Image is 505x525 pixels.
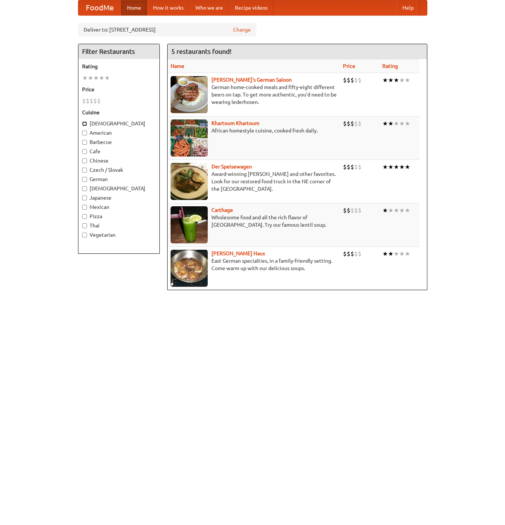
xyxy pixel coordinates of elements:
[82,140,87,145] input: Barbecue
[171,257,337,272] p: East German specialties, in a family-friendly setting. Come warm up with our delicious soups.
[405,163,410,171] li: ★
[343,250,347,258] li: $
[171,63,184,69] a: Name
[97,97,101,105] li: $
[229,0,273,15] a: Recipe videos
[347,163,350,171] li: $
[211,164,252,170] b: Der Speisewagen
[354,76,358,84] li: $
[78,23,256,36] div: Deliver to: [STREET_ADDRESS]
[388,163,394,171] li: ★
[171,76,208,113] img: esthers.jpg
[382,250,388,258] li: ★
[211,250,265,256] a: [PERSON_NAME] Haus
[90,97,93,105] li: $
[82,121,87,126] input: [DEMOGRAPHIC_DATA]
[394,250,399,258] li: ★
[350,119,354,128] li: $
[121,0,147,15] a: Home
[99,74,104,82] li: ★
[82,120,156,127] label: [DEMOGRAPHIC_DATA]
[358,76,362,84] li: $
[82,194,156,201] label: Japanese
[382,206,388,214] li: ★
[171,206,208,243] img: carthage.jpg
[190,0,229,15] a: Who we are
[82,175,156,183] label: German
[78,0,121,15] a: FoodMe
[343,76,347,84] li: $
[82,157,156,164] label: Chinese
[388,250,394,258] li: ★
[171,214,337,229] p: Wholesome food and all the rich flavor of [GEOGRAPHIC_DATA]. Try our famous lentil soup.
[388,119,394,128] li: ★
[347,119,350,128] li: $
[382,76,388,84] li: ★
[82,214,87,219] input: Pizza
[354,250,358,258] li: $
[171,83,337,106] p: German home-cooked meals and fifty-eight different beers on tap. To get more authentic, you'd nee...
[211,120,259,126] a: Khartoum Khartoum
[82,213,156,220] label: Pizza
[82,203,156,211] label: Mexican
[394,76,399,84] li: ★
[78,44,159,59] h4: Filter Restaurants
[82,131,87,135] input: American
[350,250,354,258] li: $
[82,205,87,210] input: Mexican
[399,76,405,84] li: ★
[358,163,362,171] li: $
[82,158,87,163] input: Chinese
[394,163,399,171] li: ★
[82,63,156,70] h5: Rating
[211,77,292,83] a: [PERSON_NAME]'s German Saloon
[82,97,86,105] li: $
[347,206,350,214] li: $
[104,74,110,82] li: ★
[405,206,410,214] li: ★
[82,196,87,200] input: Japanese
[82,222,156,229] label: Thai
[82,186,87,191] input: [DEMOGRAPHIC_DATA]
[82,109,156,116] h5: Cuisine
[343,206,347,214] li: $
[343,163,347,171] li: $
[394,206,399,214] li: ★
[86,97,90,105] li: $
[394,119,399,128] li: ★
[388,76,394,84] li: ★
[405,119,410,128] li: ★
[82,86,156,93] h5: Price
[399,206,405,214] li: ★
[211,207,233,213] a: Carthage
[358,119,362,128] li: $
[82,231,156,239] label: Vegetarian
[354,206,358,214] li: $
[350,76,354,84] li: $
[82,168,87,173] input: Czech / Slovak
[405,76,410,84] li: ★
[82,129,156,137] label: American
[82,223,87,228] input: Thai
[82,177,87,182] input: German
[388,206,394,214] li: ★
[93,97,97,105] li: $
[405,250,410,258] li: ★
[382,63,398,69] a: Rating
[347,250,350,258] li: $
[82,149,87,154] input: Cafe
[82,185,156,192] label: [DEMOGRAPHIC_DATA]
[358,250,362,258] li: $
[88,74,93,82] li: ★
[233,26,251,33] a: Change
[93,74,99,82] li: ★
[82,138,156,146] label: Barbecue
[399,163,405,171] li: ★
[171,127,337,134] p: African homestyle cuisine, cooked fresh daily.
[82,166,156,174] label: Czech / Slovak
[147,0,190,15] a: How it works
